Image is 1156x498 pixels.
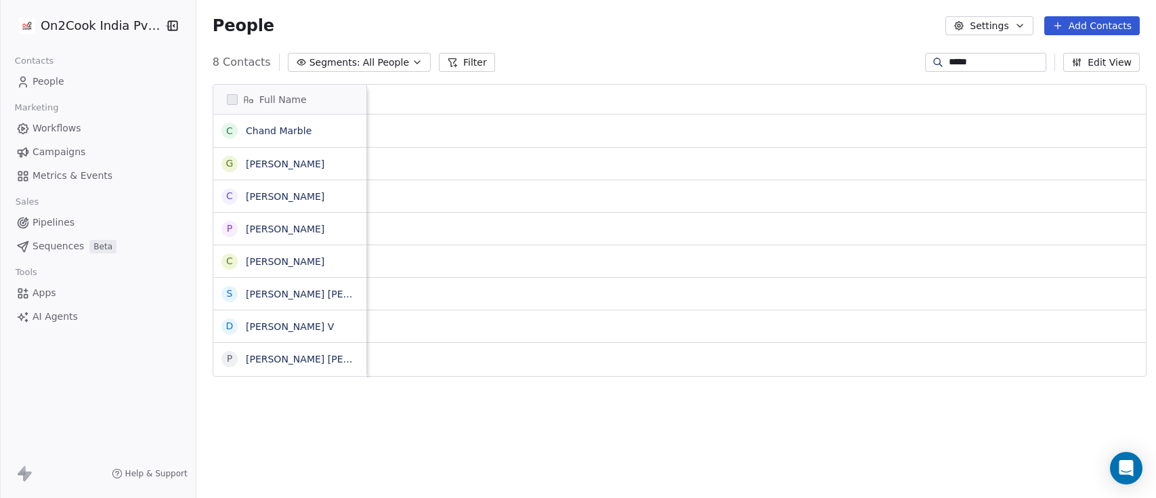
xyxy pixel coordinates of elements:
[9,262,43,283] span: Tools
[1063,53,1140,72] button: Edit View
[1044,16,1140,35] button: Add Contacts
[11,165,185,187] a: Metrics & Events
[309,56,360,70] span: Segments:
[125,468,188,479] span: Help & Support
[226,124,233,138] div: C
[226,157,233,171] div: G
[33,145,85,159] span: Campaigns
[439,53,495,72] button: Filter
[213,54,271,70] span: 8 Contacts
[213,16,274,36] span: People
[227,222,232,236] div: p
[246,125,312,136] a: Chand Marble
[33,169,112,183] span: Metrics & Events
[11,282,185,304] a: Apps
[226,254,233,268] div: C
[246,321,334,332] a: [PERSON_NAME] V
[227,352,232,366] div: P
[33,75,64,89] span: People
[226,319,233,333] div: D
[246,256,324,267] a: [PERSON_NAME]
[19,18,35,34] img: on2cook%20logo-04%20copy.jpg
[259,93,307,106] span: Full Name
[363,56,409,70] span: All People
[9,51,60,71] span: Contacts
[33,239,84,253] span: Sequences
[9,192,45,212] span: Sales
[11,141,185,163] a: Campaigns
[33,121,81,136] span: Workflows
[945,16,1033,35] button: Settings
[11,70,185,93] a: People
[16,14,155,37] button: On2Cook India Pvt. Ltd.
[11,117,185,140] a: Workflows
[1110,452,1142,484] div: Open Intercom Messenger
[33,215,74,230] span: Pipelines
[246,224,324,234] a: [PERSON_NAME]
[33,310,78,324] span: AI Agents
[213,85,366,114] div: Full Name
[213,115,367,491] div: grid
[246,191,324,202] a: [PERSON_NAME]
[246,289,406,299] a: [PERSON_NAME] [PERSON_NAME]
[246,159,324,169] a: [PERSON_NAME]
[33,286,56,300] span: Apps
[41,17,160,35] span: On2Cook India Pvt. Ltd.
[11,235,185,257] a: SequencesBeta
[246,354,406,365] a: [PERSON_NAME] [PERSON_NAME]
[112,468,188,479] a: Help & Support
[226,287,232,301] div: S
[9,98,64,118] span: Marketing
[89,240,116,253] span: Beta
[226,189,233,203] div: C
[11,211,185,234] a: Pipelines
[11,306,185,328] a: AI Agents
